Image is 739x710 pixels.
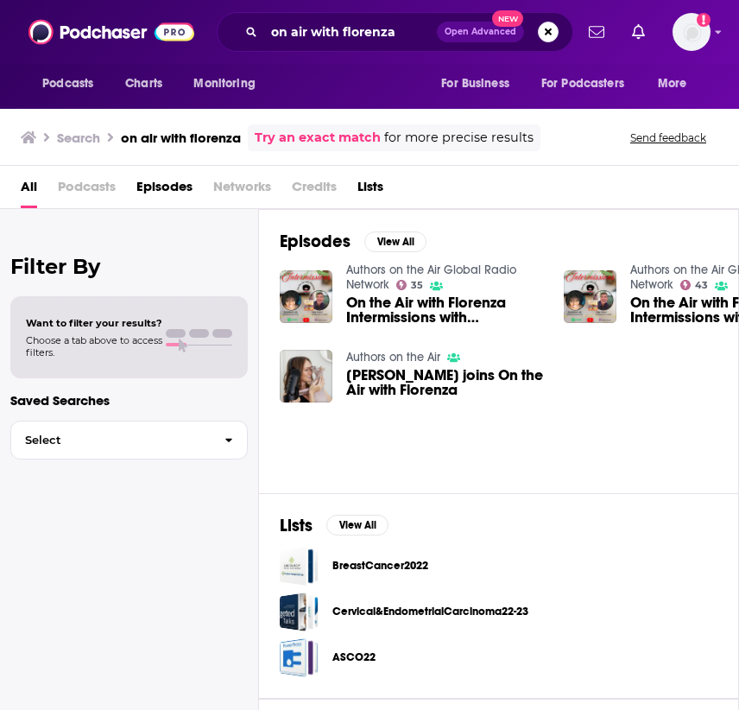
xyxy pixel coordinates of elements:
[697,13,711,27] svg: Add a profile image
[280,231,426,252] a: EpisodesView All
[255,128,381,148] a: Try an exact match
[11,434,211,446] span: Select
[564,270,616,323] img: On the Air with Florenza Intermissions with Tom Tracy
[332,602,528,621] a: Cervical&EndometrialCarcinoma22-23
[10,421,248,460] button: Select
[429,67,531,100] button: open menu
[673,13,711,51] img: User Profile
[57,130,100,146] h3: Search
[346,295,543,325] a: On the Air with Florenza Intermissions with Tom Tracy
[357,173,383,208] a: Lists
[58,173,116,208] span: Podcasts
[326,515,388,536] button: View All
[625,130,711,145] button: Send feedback
[673,13,711,51] span: Logged in as eringalloway
[217,12,573,52] div: Search podcasts, credits, & more...
[646,67,709,100] button: open menu
[346,295,543,325] span: On the Air with Florenza Intermissions with [PERSON_NAME]
[42,72,93,96] span: Podcasts
[280,638,319,677] a: ASCO22
[264,18,437,46] input: Search podcasts, credits, & more...
[114,67,173,100] a: Charts
[332,648,376,667] a: ASCO22
[280,547,319,586] a: BreastCancer2022
[280,270,332,323] img: On the Air with Florenza Intermissions with Tom Tracy
[280,515,388,536] a: ListsView All
[625,17,652,47] a: Show notifications dropdown
[121,130,241,146] h3: on air with florenza
[530,67,649,100] button: open menu
[280,515,313,536] h2: Lists
[10,254,248,279] h2: Filter By
[136,173,193,208] a: Episodes
[280,593,319,631] a: Cervical&EndometrialCarcinoma22-23
[582,17,611,47] a: Show notifications dropdown
[658,72,687,96] span: More
[280,231,351,252] h2: Episodes
[125,72,162,96] span: Charts
[492,10,523,27] span: New
[332,556,428,575] a: BreastCancer2022
[213,173,271,208] span: Networks
[292,173,337,208] span: Credits
[673,13,711,51] button: Show profile menu
[441,72,509,96] span: For Business
[346,263,516,292] a: Authors on the Air Global Radio Network
[21,173,37,208] a: All
[680,280,709,290] a: 43
[364,231,426,252] button: View All
[30,67,116,100] button: open menu
[26,317,162,329] span: Want to filter your results?
[181,67,277,100] button: open menu
[346,368,543,397] span: [PERSON_NAME] joins On the Air with Florenza
[437,22,524,42] button: Open AdvancedNew
[193,72,255,96] span: Monitoring
[384,128,534,148] span: for more precise results
[28,16,194,48] img: Podchaser - Follow, Share and Rate Podcasts
[445,28,516,36] span: Open Advanced
[10,392,248,409] p: Saved Searches
[346,368,543,397] a: Jackie Kenner joins On the Air with Florenza
[346,350,440,365] a: Authors on the Air
[396,280,424,290] a: 35
[695,282,708,289] span: 43
[411,282,423,289] span: 35
[280,350,332,403] img: Jackie Kenner joins On the Air with Florenza
[26,334,162,358] span: Choose a tab above to access filters.
[541,72,624,96] span: For Podcasters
